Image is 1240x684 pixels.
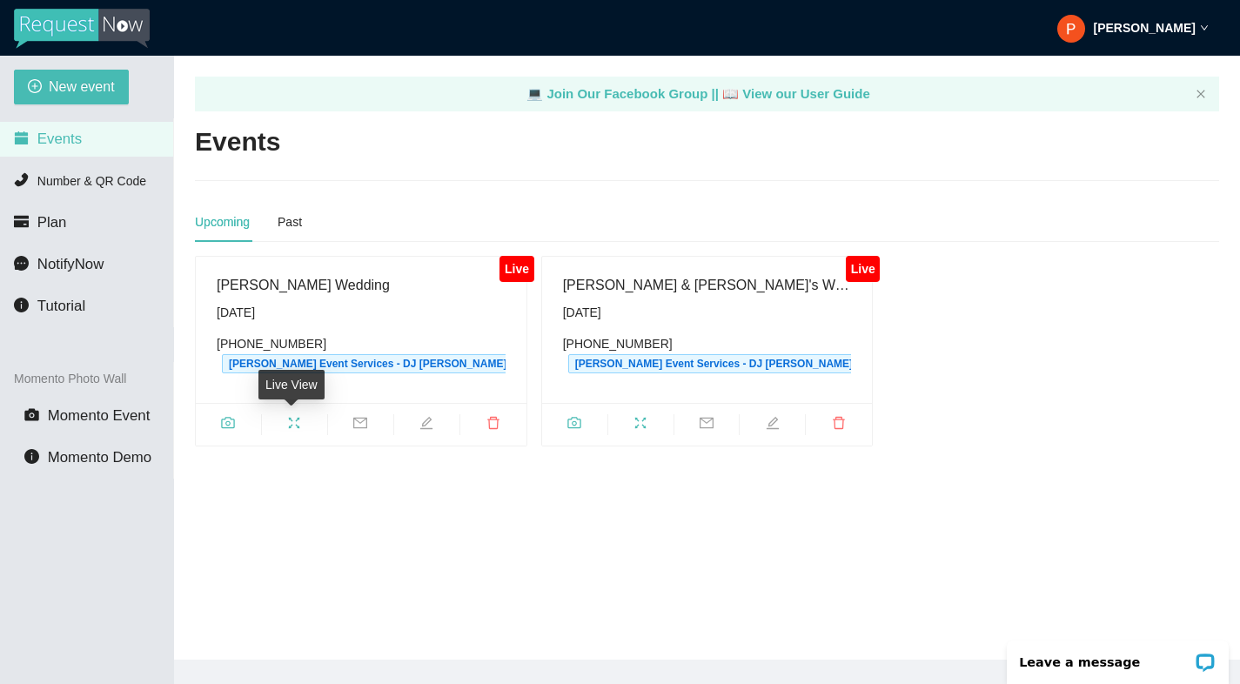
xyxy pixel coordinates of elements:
span: fullscreen [608,416,674,435]
span: Momento Demo [48,449,151,466]
iframe: LiveChat chat widget [995,629,1240,684]
span: Events [37,131,82,147]
div: Live View [258,370,325,399]
div: [PERSON_NAME] & [PERSON_NAME]'s Wedding [563,274,852,296]
strong: [PERSON_NAME] [1094,21,1196,35]
span: phone [14,172,29,187]
span: New event [49,76,115,97]
a: laptop View our User Guide [722,86,870,101]
span: [PERSON_NAME] Event Services - DJ [PERSON_NAME]'s number [222,354,563,373]
span: close [1196,89,1206,99]
div: Live [499,256,533,282]
span: mail [674,416,740,435]
span: plus-circle [28,79,42,96]
span: delete [460,416,526,435]
span: NotifyNow [37,256,104,272]
span: laptop [722,86,739,101]
div: Upcoming [195,212,250,231]
span: camera [542,416,607,435]
span: delete [806,416,872,435]
div: Live [846,256,880,282]
span: info-circle [14,298,29,312]
span: laptop [526,86,543,101]
span: Tutorial [37,298,85,314]
div: [PHONE_NUMBER] [563,334,852,373]
span: Number & QR Code [37,174,146,188]
span: camera [196,416,261,435]
div: [DATE] [563,303,852,322]
div: [DATE] [217,303,506,322]
span: credit-card [14,214,29,229]
div: Past [278,212,302,231]
span: [PERSON_NAME] Event Services - DJ [PERSON_NAME]'s number [568,354,909,373]
div: [PHONE_NUMBER] [217,334,506,373]
span: info-circle [24,449,39,464]
span: edit [394,416,459,435]
span: fullscreen [262,416,327,435]
img: ACg8ocIkV3obejXuES5O6g5JsUvCPhIiOvYVX1zxgoWlnpvfOVui9Q=s96-c [1057,15,1085,43]
button: close [1196,89,1206,100]
span: Plan [37,214,67,231]
span: Momento Event [48,407,151,424]
span: mail [328,416,393,435]
span: camera [24,407,39,422]
h2: Events [195,124,280,160]
span: edit [740,416,805,435]
div: [PERSON_NAME] Wedding [217,274,506,296]
span: message [14,256,29,271]
span: down [1200,23,1209,32]
span: calendar [14,131,29,145]
a: laptop Join Our Facebook Group || [526,86,722,101]
img: RequestNow [14,9,150,49]
button: plus-circleNew event [14,70,129,104]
